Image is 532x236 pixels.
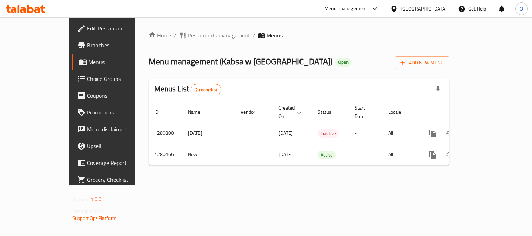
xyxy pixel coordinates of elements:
[149,31,171,40] a: Home
[335,58,351,67] div: Open
[253,31,255,40] li: /
[174,31,176,40] li: /
[72,214,117,223] a: Support.OpsPlatform
[318,130,339,138] span: Inactive
[383,144,419,165] td: All
[318,108,341,116] span: Status
[72,20,157,37] a: Edit Restaurant
[154,84,221,95] h2: Menus List
[324,5,368,13] div: Menu-management
[154,108,168,116] span: ID
[383,123,419,144] td: All
[72,87,157,104] a: Coupons
[149,123,182,144] td: 1280300
[182,144,235,165] td: New
[388,108,410,116] span: Locale
[179,31,250,40] a: Restaurants management
[241,108,264,116] span: Vendor
[72,171,157,188] a: Grocery Checklist
[87,24,152,33] span: Edit Restaurant
[441,146,458,163] button: Change Status
[318,151,336,159] span: Active
[424,125,441,142] button: more
[349,123,383,144] td: -
[182,123,235,144] td: [DATE]
[318,129,339,138] div: Inactive
[335,59,351,65] span: Open
[400,58,444,67] span: Add New Menu
[72,154,157,171] a: Coverage Report
[87,175,152,184] span: Grocery Checklist
[520,5,523,13] span: O
[72,207,105,216] span: Get support on:
[149,102,497,166] table: enhanced table
[191,84,221,95] div: Total records count
[267,31,283,40] span: Menus
[87,159,152,167] span: Coverage Report
[278,104,304,120] span: Created On
[278,129,293,138] span: [DATE]
[72,138,157,154] a: Upsell
[72,54,157,70] a: Menus
[424,146,441,163] button: more
[90,195,101,204] span: 1.0.0
[72,121,157,138] a: Menu disclaimer
[72,37,157,54] a: Branches
[72,195,89,204] span: Version:
[87,75,152,83] span: Choice Groups
[149,144,182,165] td: 1280166
[87,108,152,117] span: Promotions
[87,142,152,150] span: Upsell
[72,104,157,121] a: Promotions
[87,41,152,49] span: Branches
[441,125,458,142] button: Change Status
[430,81,446,98] div: Export file
[355,104,374,120] span: Start Date
[419,102,497,123] th: Actions
[188,108,209,116] span: Name
[191,86,221,93] span: 2 record(s)
[88,58,152,66] span: Menus
[349,144,383,165] td: -
[149,54,332,69] span: Menu management ( Kabsa w [GEOGRAPHIC_DATA] )
[87,91,152,100] span: Coupons
[188,31,250,40] span: Restaurants management
[400,5,447,13] div: [GEOGRAPHIC_DATA]
[395,56,449,69] button: Add New Menu
[149,31,449,40] nav: breadcrumb
[278,150,293,159] span: [DATE]
[72,70,157,87] a: Choice Groups
[87,125,152,133] span: Menu disclaimer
